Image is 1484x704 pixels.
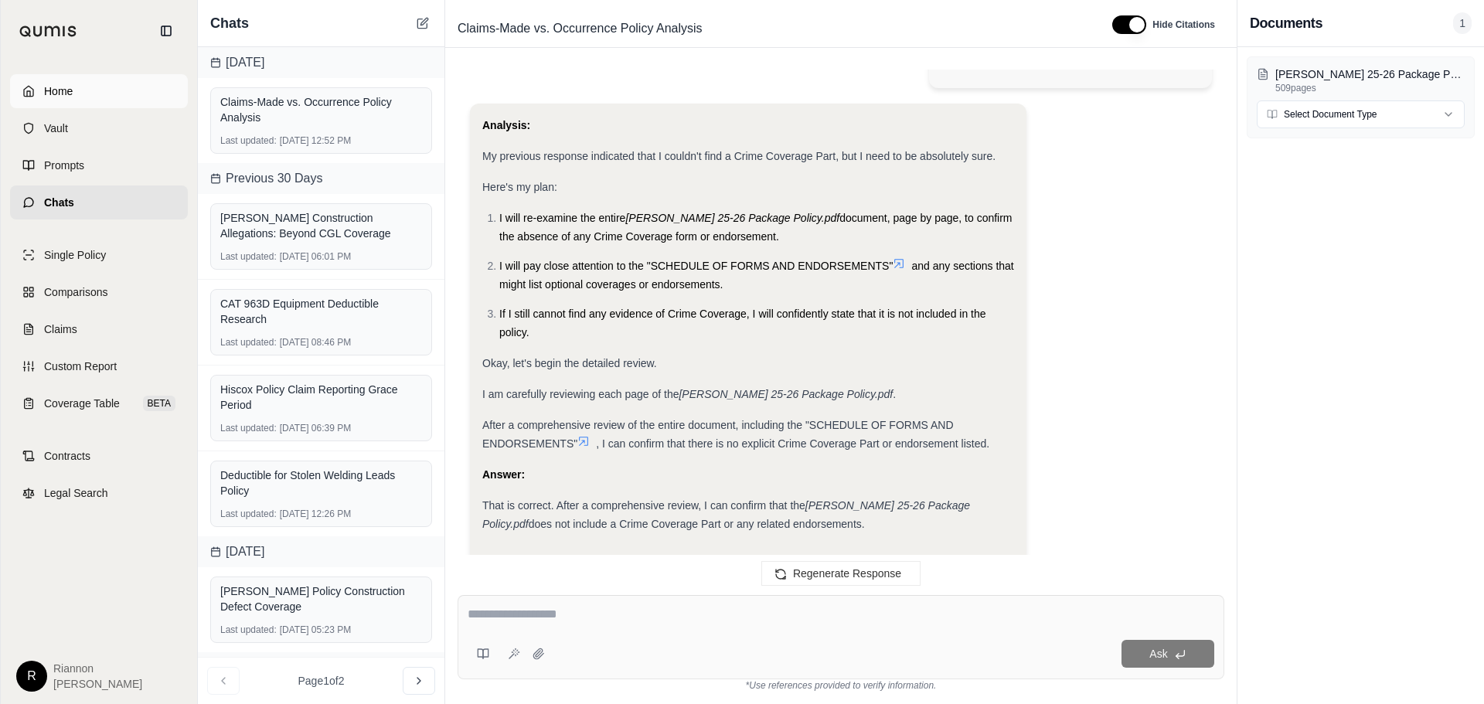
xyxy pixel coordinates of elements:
[1250,12,1322,34] h3: Documents
[44,83,73,99] span: Home
[10,148,188,182] a: Prompts
[220,210,422,241] div: [PERSON_NAME] Construction Allegations: Beyond CGL Coverage
[220,508,422,520] div: [DATE] 12:26 PM
[220,250,422,263] div: [DATE] 06:01 PM
[220,134,422,147] div: [DATE] 12:52 PM
[44,396,120,411] span: Coverage Table
[482,357,657,369] span: Okay, let's begin the detailed review.
[499,260,893,272] span: I will pay close attention to the "SCHEDULE OF FORMS AND ENDORSEMENTS"
[499,308,986,338] span: If I still cannot find any evidence of Crime Coverage, I will confidently state that it is not in...
[220,468,422,498] div: Deductible for Stolen Welding Leads Policy
[1453,12,1472,34] span: 1
[761,561,921,586] button: Regenerate Response
[220,624,277,636] span: Last updated:
[1152,19,1215,31] span: Hide Citations
[458,679,1224,692] div: *Use references provided to verify information.
[482,468,525,481] strong: Answer:
[10,349,188,383] a: Custom Report
[143,396,175,411] span: BETA
[220,583,422,614] div: [PERSON_NAME] Policy Construction Defect Coverage
[198,163,444,194] div: Previous 30 Days
[210,12,249,34] span: Chats
[482,150,996,162] span: My previous response indicated that I couldn't find a Crime Coverage Part, but I need to be absol...
[44,485,108,501] span: Legal Search
[220,336,277,349] span: Last updated:
[10,74,188,108] a: Home
[10,312,188,346] a: Claims
[44,321,77,337] span: Claims
[482,499,805,512] span: That is correct. After a comprehensive review, I can confirm that the
[482,119,530,131] strong: Analysis:
[1257,66,1465,94] button: [PERSON_NAME] 25-26 Package Policy.pdf509pages
[198,652,444,683] div: [DATE]
[220,382,422,413] div: Hiscox Policy Claim Reporting Grace Period
[10,111,188,145] a: Vault
[451,16,1094,41] div: Edit Title
[53,676,142,692] span: [PERSON_NAME]
[44,448,90,464] span: Contracts
[482,499,970,530] em: [PERSON_NAME] 25-26 Package Policy.pdf
[1149,648,1167,660] span: Ask
[10,439,188,473] a: Contracts
[482,388,679,400] span: I am carefully reviewing each page of the
[679,388,893,400] em: [PERSON_NAME] 25-26 Package Policy.pdf
[220,624,422,636] div: [DATE] 05:23 PM
[154,19,179,43] button: Collapse sidebar
[220,250,277,263] span: Last updated:
[1122,640,1214,668] button: Ask
[220,296,422,327] div: CAT 963D Equipment Deductible Research
[793,567,901,580] span: Regenerate Response
[1275,66,1465,82] p: Kline 25-26 Package Policy.pdf
[16,661,47,692] div: R
[44,121,68,136] span: Vault
[893,388,896,400] span: .
[198,536,444,567] div: [DATE]
[499,260,1014,291] span: and any sections that might list optional coverages or endorsements.
[220,508,277,520] span: Last updated:
[499,212,1013,243] span: document, page by page, to confirm the absence of any Crime Coverage form or endorsement.
[10,476,188,510] a: Legal Search
[10,386,188,420] a: Coverage TableBETA
[482,181,557,193] span: Here's my plan:
[529,518,865,530] span: does not include a Crime Coverage Part or any related endorsements.
[10,238,188,272] a: Single Policy
[19,26,77,37] img: Qumis Logo
[44,359,117,374] span: Custom Report
[44,195,74,210] span: Chats
[451,16,709,41] span: Claims-Made vs. Occurrence Policy Analysis
[220,94,422,125] div: Claims-Made vs. Occurrence Policy Analysis
[414,14,432,32] button: New Chat
[596,437,989,450] span: , I can confirm that there is no explicit Crime Coverage Part or endorsement listed.
[198,47,444,78] div: [DATE]
[10,185,188,219] a: Chats
[1275,82,1465,94] p: 509 pages
[499,212,625,224] span: I will re-examine the entire
[53,661,142,676] span: Riannon
[220,134,277,147] span: Last updated:
[44,284,107,300] span: Comparisons
[220,422,422,434] div: [DATE] 06:39 PM
[44,158,84,173] span: Prompts
[44,247,106,263] span: Single Policy
[220,336,422,349] div: [DATE] 08:46 PM
[10,275,188,309] a: Comparisons
[220,422,277,434] span: Last updated:
[625,212,839,224] span: [PERSON_NAME] 25-26 Package Policy.pdf
[482,419,954,450] span: After a comprehensive review of the entire document, including the "SCHEDULE OF FORMS AND ENDORSE...
[298,673,345,689] span: Page 1 of 2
